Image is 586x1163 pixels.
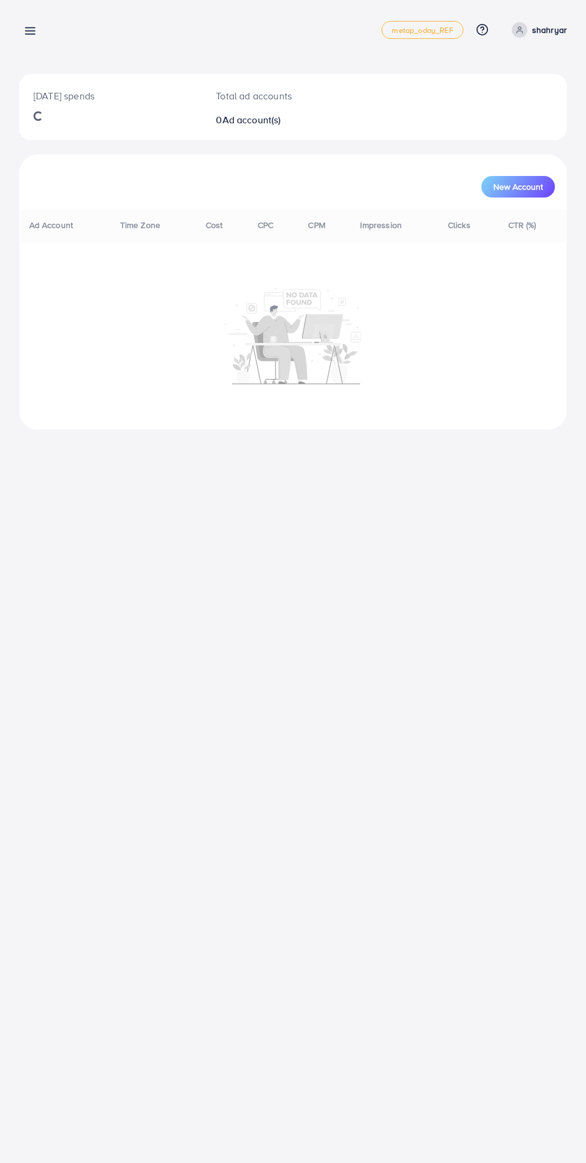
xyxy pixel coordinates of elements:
[392,26,453,34] span: metap_oday_REF
[33,89,187,103] p: [DATE] spends
[481,176,555,198] button: New Account
[493,183,543,191] span: New Account
[216,114,324,126] h2: 0
[222,113,281,126] span: Ad account(s)
[532,23,567,37] p: shahryar
[216,89,324,103] p: Total ad accounts
[507,22,567,38] a: shahryar
[381,21,463,39] a: metap_oday_REF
